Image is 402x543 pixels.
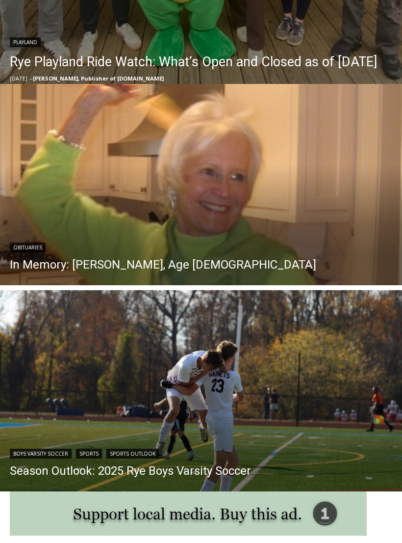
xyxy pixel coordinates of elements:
[10,52,377,72] a: Rye Playland Ride Watch: What’s Open and Closed as of [DATE]
[101,61,144,117] div: "clearly one of the favorites in the [GEOGRAPHIC_DATA] neighborhood"
[30,75,33,82] span: –
[10,243,46,252] a: Obituaries
[76,449,102,459] a: Sports
[10,463,251,478] a: Season Outlook: 2025 Rye Boys Varsity Soccer
[10,449,72,459] a: Boys Varsity Soccer
[33,75,164,82] a: [PERSON_NAME], Publisher of [DOMAIN_NAME]
[10,37,41,47] a: Playland
[106,449,159,459] a: Sports Outlook
[0,99,99,122] a: Open Tues. - Sun. [PHONE_NUMBER]
[10,75,27,82] time: [DATE]
[3,101,96,138] span: Open Tues. - Sun. [PHONE_NUMBER]
[10,447,251,459] div: | |
[10,257,316,272] a: In Memory: [PERSON_NAME], Age [DEMOGRAPHIC_DATA]
[10,491,367,536] img: support local media, buy this ad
